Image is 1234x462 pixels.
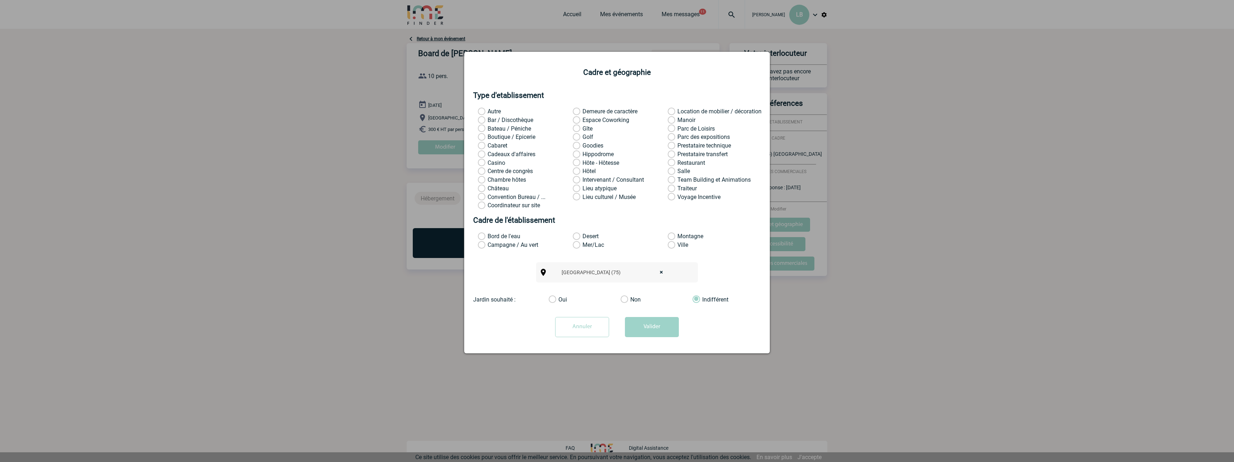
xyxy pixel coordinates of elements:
[677,142,731,149] span: Prestataire technique
[677,159,705,166] span: Restaurant
[677,108,762,115] span: Location de mobilier / décoration
[478,241,497,249] label: Campagne / Au vert
[473,68,761,77] h2: Cadre et géographie
[677,185,697,192] span: Traiteur
[582,194,636,200] span: Lieu culturel / Musée
[660,267,663,277] span: ×
[478,233,497,240] label: Bord de l'eau
[488,168,533,175] span: Centre de congrès
[677,168,690,175] span: Salle
[668,241,687,249] label: Ville
[473,91,761,100] h2: Type d'etablissement
[677,176,751,183] span: Team Building et Animations
[625,317,679,337] button: Valider
[488,117,533,123] span: Bar / Discothèque
[573,241,592,249] label: Mer/Lac
[677,151,728,158] span: Prestataire transfert
[488,159,505,166] span: Casino
[473,216,761,225] h2: Cadre de l'établissement
[488,176,526,183] span: Chambre hôtes
[488,185,509,192] span: Château
[582,159,619,166] span: Hôte - Hôtesse
[677,133,730,140] span: Parc des expositions
[582,125,593,132] span: Gîte
[488,133,535,140] span: Boutique / Epicerie
[582,133,593,140] span: Golf
[582,108,637,115] span: Demeure de caractère
[621,296,635,303] label: Non
[582,185,617,192] span: Lieu atypique
[582,142,603,149] span: Goodies
[582,176,644,183] span: Intervenant / Consultant
[573,233,592,240] label: Desert
[677,117,695,123] span: Manoir
[488,202,540,209] span: Coordinateur sur site
[555,317,609,337] input: Annuler
[473,296,545,303] div: Jardin souhaité :
[488,194,545,200] span: Convention Bureau / Office de Tourisme / CDT / CRT
[549,296,563,303] label: Oui
[582,117,629,123] span: Espace Coworking
[488,108,501,115] span: Autre
[488,125,531,132] span: Bateau / Péniche
[677,125,715,132] span: Parc de Loisirs
[668,233,687,240] label: Montagne
[677,194,721,200] span: Voyage Incentive
[582,168,596,175] span: Hôtel
[582,151,614,158] span: Hippodrome
[693,296,707,303] label: Indifférent
[559,267,670,277] span: Paris (75)
[488,142,507,149] span: Cabaret
[488,151,535,158] span: Cadeaux d'affaires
